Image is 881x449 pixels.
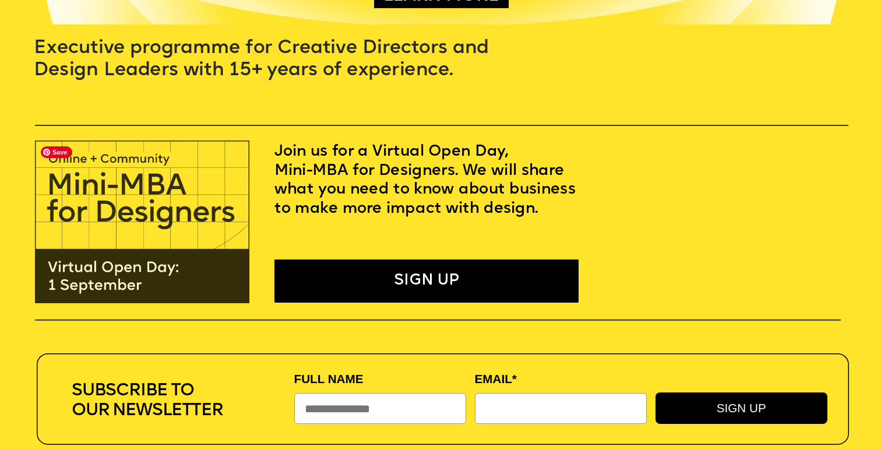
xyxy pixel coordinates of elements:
span: Save [41,146,72,158]
button: SIGN UP [256,42,373,63]
span: Executive programme for Creative Directors and Design Leaders with 15+ years of experience. [34,39,494,79]
label: FULL NAME [12,26,134,39]
label: EMAIL* [134,26,256,39]
a: Mini-MBA for Designers. We will share what you need to know about business to make more impact wi... [274,164,580,218]
span: Subscribe to our newsletter [72,382,223,419]
a: Join us for a Virtual Open Day, [274,145,508,160]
